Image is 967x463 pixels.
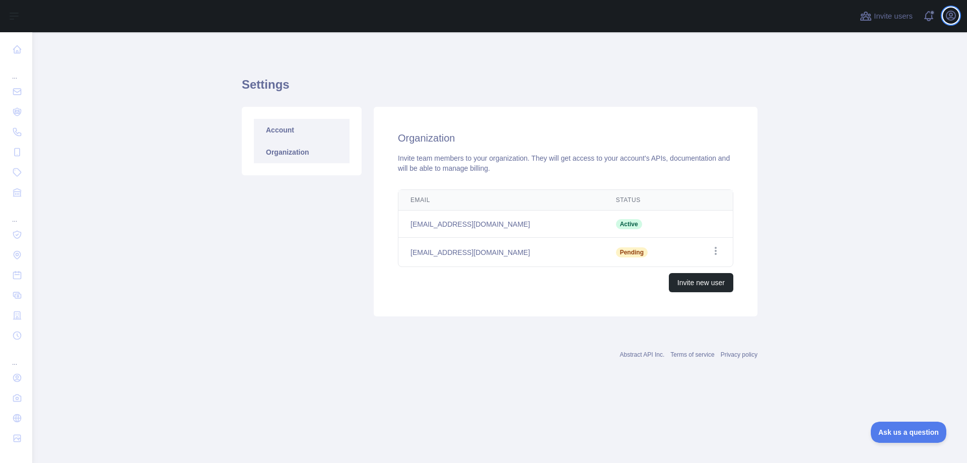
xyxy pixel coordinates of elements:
span: Pending [616,247,648,257]
div: Invite team members to your organization. They will get access to your account's APIs, documentat... [398,153,733,173]
td: [EMAIL_ADDRESS][DOMAIN_NAME] [398,238,604,267]
button: Invite new user [669,273,733,292]
div: ... [8,347,24,367]
a: Abstract API Inc. [620,351,665,358]
h1: Settings [242,77,757,101]
th: Status [604,190,684,211]
a: Account [254,119,350,141]
span: Active [616,219,642,229]
a: Organization [254,141,350,163]
iframe: Toggle Customer Support [871,422,947,443]
h2: Organization [398,131,733,145]
div: ... [8,60,24,81]
div: ... [8,204,24,224]
a: Terms of service [670,351,714,358]
button: Invite users [858,8,915,24]
th: Email [398,190,604,211]
td: [EMAIL_ADDRESS][DOMAIN_NAME] [398,211,604,238]
span: Invite users [874,11,913,22]
a: Privacy policy [721,351,757,358]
